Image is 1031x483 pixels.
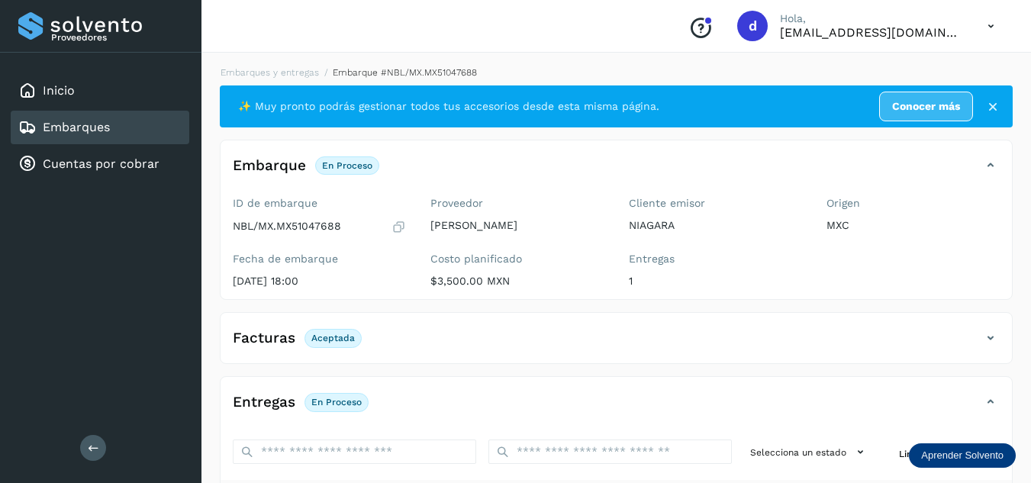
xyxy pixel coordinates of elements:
[322,160,372,171] p: En proceso
[11,74,189,108] div: Inicio
[909,443,1016,468] div: Aprender Solvento
[51,32,183,43] p: Proveedores
[430,197,604,210] label: Proveedor
[43,156,159,171] a: Cuentas por cobrar
[221,389,1012,427] div: EntregasEn proceso
[430,253,604,266] label: Costo planificado
[238,98,659,114] span: ✨ Muy pronto podrás gestionar todos tus accesorios desde esta misma página.
[43,83,75,98] a: Inicio
[221,67,319,78] a: Embarques y entregas
[921,449,1004,462] p: Aprender Solvento
[233,253,406,266] label: Fecha de embarque
[233,157,306,175] h4: Embarque
[311,397,362,407] p: En proceso
[430,275,604,288] p: $3,500.00 MXN
[221,325,1012,363] div: FacturasAceptada
[11,111,189,144] div: Embarques
[233,197,406,210] label: ID de embarque
[233,330,295,347] h4: Facturas
[899,447,962,461] span: Limpiar filtros
[629,275,802,288] p: 1
[233,394,295,411] h4: Entregas
[744,440,875,465] button: Selecciona un estado
[233,220,341,233] p: NBL/MX.MX51047688
[333,67,477,78] span: Embarque #NBL/MX.MX51047688
[826,219,1000,232] p: MXC
[430,219,604,232] p: [PERSON_NAME]
[887,440,1000,468] button: Limpiar filtros
[629,253,802,266] label: Entregas
[780,25,963,40] p: daniel3129@outlook.com
[220,66,1013,79] nav: breadcrumb
[826,197,1000,210] label: Origen
[233,275,406,288] p: [DATE] 18:00
[11,147,189,181] div: Cuentas por cobrar
[879,92,973,121] a: Conocer más
[780,12,963,25] p: Hola,
[311,333,355,343] p: Aceptada
[43,120,110,134] a: Embarques
[629,197,802,210] label: Cliente emisor
[221,153,1012,191] div: EmbarqueEn proceso
[629,219,802,232] p: NIAGARA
